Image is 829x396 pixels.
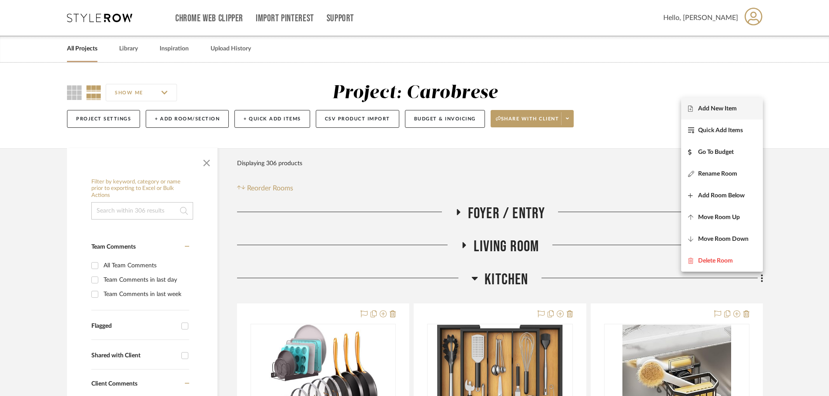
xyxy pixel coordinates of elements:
[698,257,733,264] span: Delete Room
[698,213,740,221] span: Move Room Up
[698,235,749,243] span: Move Room Down
[698,170,737,177] span: Rename Room
[698,192,745,199] span: Add Room Below
[698,148,734,156] span: Go To Budget
[698,105,737,112] span: Add New Item
[698,126,743,134] span: Quick Add Items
